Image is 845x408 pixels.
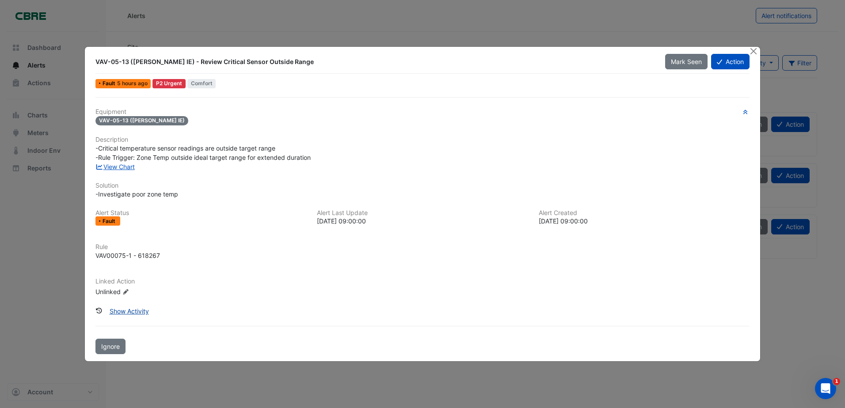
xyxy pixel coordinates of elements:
[95,57,654,66] div: VAV-05-13 ([PERSON_NAME] IE) - Review Critical Sensor Outside Range
[103,81,117,86] span: Fault
[95,190,178,198] span: -Investigate poor zone temp
[95,116,188,125] span: VAV-05-13 ([PERSON_NAME] IE)
[815,378,836,399] iframe: Intercom live chat
[665,54,708,69] button: Mark Seen
[122,289,129,295] fa-icon: Edit Linked Action
[317,216,528,226] div: [DATE] 09:00:00
[95,251,160,260] div: VAV00075-1 - 618267
[539,216,750,226] div: [DATE] 09:00:00
[95,182,750,189] h6: Solution
[711,54,750,69] button: Action
[95,108,750,116] h6: Equipment
[187,79,216,88] span: Comfort
[317,209,528,217] h6: Alert Last Update
[95,278,750,285] h6: Linked Action
[95,209,306,217] h6: Alert Status
[95,163,135,170] a: View Chart
[95,287,202,296] div: Unlinked
[104,303,155,319] button: Show Activity
[95,144,311,161] span: -Critical temperature sensor readings are outside target range -Rule Trigger: Zone Temp outside i...
[95,136,750,144] h6: Description
[95,243,750,251] h6: Rule
[671,58,702,65] span: Mark Seen
[833,378,840,385] span: 1
[152,79,186,88] div: P2 Urgent
[749,47,758,56] button: Close
[95,339,126,354] button: Ignore
[117,80,148,87] span: Mon 22-Sep-2025 09:00 AEST
[101,343,120,350] span: Ignore
[539,209,750,217] h6: Alert Created
[103,219,117,224] span: Fault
